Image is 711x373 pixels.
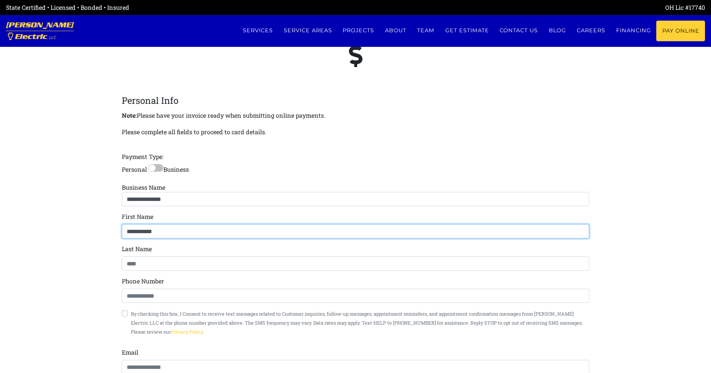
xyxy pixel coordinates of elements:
[122,212,153,221] label: First Name
[611,21,656,40] a: Financing
[6,15,74,47] a: [PERSON_NAME] Electric, LLC
[122,277,164,286] label: Phone Number
[440,21,494,40] a: Get estimate
[122,110,590,121] p: Please have your invoice ready when submitting online payments.
[122,111,137,119] strong: Note:
[171,329,203,335] a: Privacy Policy
[122,348,138,357] label: Email
[278,21,337,40] a: Service Areas
[122,127,266,137] p: Please complete all fields to proceed to card details.
[122,244,152,253] label: Last Name
[122,152,163,161] label: Payment Type:
[6,3,356,12] div: State Certified • Licensed • Bonded • Insured
[122,183,165,191] label: Business Name
[572,21,611,40] a: Careers
[494,21,543,40] a: Contact us
[656,21,705,41] a: Pay Online
[543,21,572,40] a: Blog
[237,21,278,40] a: Services
[356,3,705,12] div: OH Lic #17740
[122,94,590,107] legend: Personal Info
[131,311,583,335] small: By checking this box, I Consent to receive text messages related to Customer inquiries, follow-up...
[380,21,412,40] a: About
[337,21,380,40] a: Projects
[47,36,56,40] span: , LLC
[412,21,440,40] a: Team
